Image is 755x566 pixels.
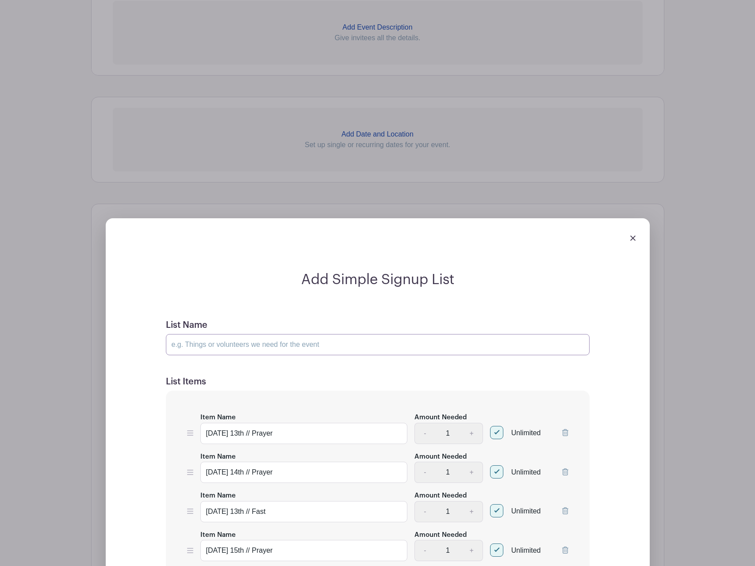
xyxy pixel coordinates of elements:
[630,236,636,241] img: close_button-5f87c8562297e5c2d7936805f587ecaba9071eb48480494691a3f1689db116b3.svg
[200,491,236,501] label: Item Name
[155,271,600,288] h2: Add Simple Signup List
[511,547,541,554] span: Unlimited
[200,501,408,522] input: e.g. Snacks or Check-in Attendees
[414,491,467,501] label: Amount Needed
[200,452,236,462] label: Item Name
[511,507,541,515] span: Unlimited
[166,320,207,330] label: List Name
[414,530,467,540] label: Amount Needed
[200,530,236,540] label: Item Name
[414,452,467,462] label: Amount Needed
[200,423,408,444] input: e.g. Snacks or Check-in Attendees
[166,376,590,387] h5: List Items
[511,468,541,476] span: Unlimited
[200,540,408,561] input: e.g. Snacks or Check-in Attendees
[166,334,590,355] input: e.g. Things or volunteers we need for the event
[200,413,236,423] label: Item Name
[200,462,408,483] input: e.g. Snacks or Check-in Attendees
[414,413,467,423] label: Amount Needed
[511,429,541,437] span: Unlimited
